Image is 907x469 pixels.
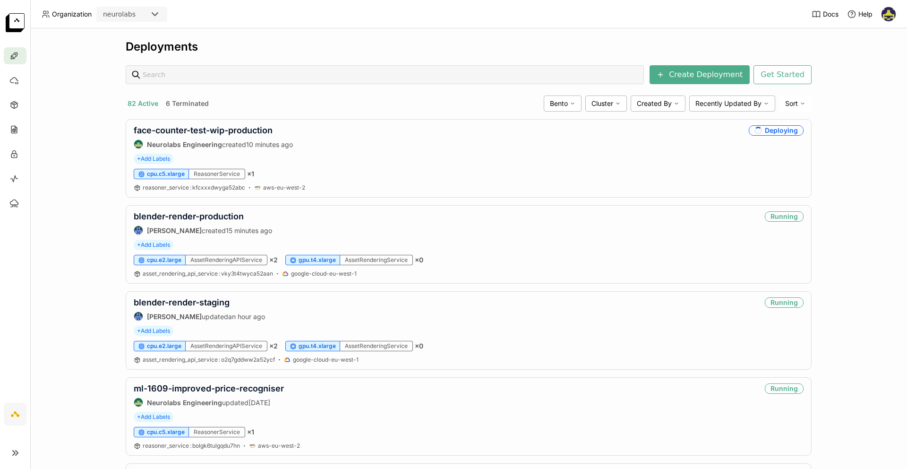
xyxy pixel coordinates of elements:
span: cpu.c5.xlarge [147,428,185,436]
img: Neurolabs Engineering [134,398,143,407]
div: created [134,226,272,235]
span: × 1 [247,170,254,178]
div: ReasonerService [189,427,245,437]
span: : [190,442,191,449]
img: Paul Pop [134,226,143,234]
div: updated [134,312,265,321]
div: AssetRenderingAPIService [186,255,267,265]
span: × 2 [269,342,278,350]
span: : [219,356,220,363]
span: Sort [785,99,798,108]
div: Running [765,383,804,394]
div: neurolabs [103,9,136,19]
i: loading [754,127,762,134]
div: AssetRenderingAPIService [186,341,267,351]
span: +Add Labels [134,412,173,422]
button: Get Started [753,65,812,84]
span: × 1 [247,428,254,436]
span: : [190,184,191,191]
div: Running [765,297,804,308]
strong: [PERSON_NAME] [147,226,202,234]
div: AssetRenderingService [340,341,413,351]
img: Farouk Ghallabi [881,7,896,21]
span: gpu.t4.xlarge [299,256,336,264]
a: reasoner_service:bolgk6tulgqdu7hn [143,442,240,450]
div: Bento [544,96,582,112]
button: 82 Active [126,97,160,110]
span: asset_rendering_api_service vky3t4twyca52aan [143,270,273,277]
a: asset_rendering_api_service:o2q7gddww2a52ycf [143,356,275,364]
span: × 0 [415,256,423,264]
strong: [PERSON_NAME] [147,313,202,321]
img: logo [6,13,25,32]
input: Search [143,66,638,84]
a: asset_rendering_api_service:vky3t4twyca52aan [143,270,273,278]
div: created [134,139,293,149]
div: AssetRenderingService [340,255,413,265]
span: Recently Updated By [695,99,762,108]
img: Paul Pop [134,312,143,321]
div: ReasonerService [189,169,245,179]
strong: Neurolabs Engineering [147,399,222,407]
div: Created By [631,96,685,112]
div: updated [134,398,284,407]
span: +Add Labels [134,240,173,250]
span: Created By [637,99,672,108]
a: blender-render-staging [134,297,230,307]
span: +Add Labels [134,154,173,164]
span: cpu.e2.large [147,342,181,350]
span: : [219,270,220,277]
span: aws-eu-west-2 [263,184,305,191]
div: Deployments [126,40,812,54]
div: Deploying [749,125,804,136]
span: [DATE] [248,399,270,407]
a: reasoner_service:kfcxxxdwyga52abc [143,184,245,191]
img: Neurolabs Engineering [134,140,143,148]
span: Bento [550,99,568,108]
div: Sort [779,96,812,112]
div: Running [765,211,804,222]
div: Recently Updated By [689,96,775,112]
strong: Neurolabs Engineering [147,140,222,148]
button: Create Deployment [650,65,750,84]
span: 15 minutes ago [226,226,272,234]
span: Docs [823,10,839,18]
span: reasoner_service bolgk6tulgqdu7hn [143,442,240,449]
span: asset_rendering_api_service o2q7gddww2a52ycf [143,356,275,363]
span: × 0 [415,342,423,350]
span: Help [858,10,873,18]
span: cpu.e2.large [147,256,181,264]
span: Cluster [591,99,613,108]
a: ml-1609-improved-price-recogniser [134,383,284,393]
span: +Add Labels [134,326,173,336]
span: × 2 [269,256,278,264]
span: google-cloud-eu-west-1 [291,270,357,278]
span: google-cloud-eu-west-1 [293,356,359,364]
span: 10 minutes ago [246,140,293,148]
span: an hour ago [228,313,265,321]
div: Cluster [585,96,627,112]
span: aws-eu-west-2 [258,442,300,450]
span: gpu.t4.xlarge [299,342,336,350]
button: 6 Terminated [164,97,211,110]
a: Docs [812,9,839,19]
span: Organization [52,10,92,18]
a: face-counter-test-wip-production [134,125,273,135]
a: blender-render-production [134,211,244,221]
span: cpu.c5.xlarge [147,170,185,178]
div: Help [847,9,873,19]
span: reasoner_service kfcxxxdwyga52abc [143,184,245,191]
